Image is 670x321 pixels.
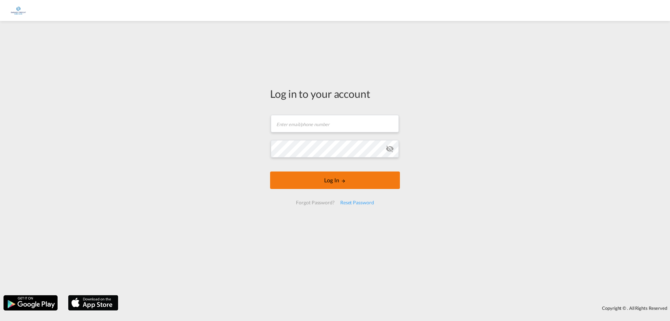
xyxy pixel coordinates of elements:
img: google.png [3,294,58,311]
img: 6a2c35f0b7c411ef99d84d375d6e7407.jpg [10,3,26,19]
button: LOGIN [270,172,400,189]
div: Forgot Password? [293,196,337,209]
md-icon: icon-eye-off [386,145,394,153]
div: Reset Password [337,196,377,209]
div: Copyright © . All Rights Reserved [122,302,670,314]
img: apple.png [67,294,119,311]
input: Enter email/phone number [271,115,399,132]
div: Log in to your account [270,86,400,101]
